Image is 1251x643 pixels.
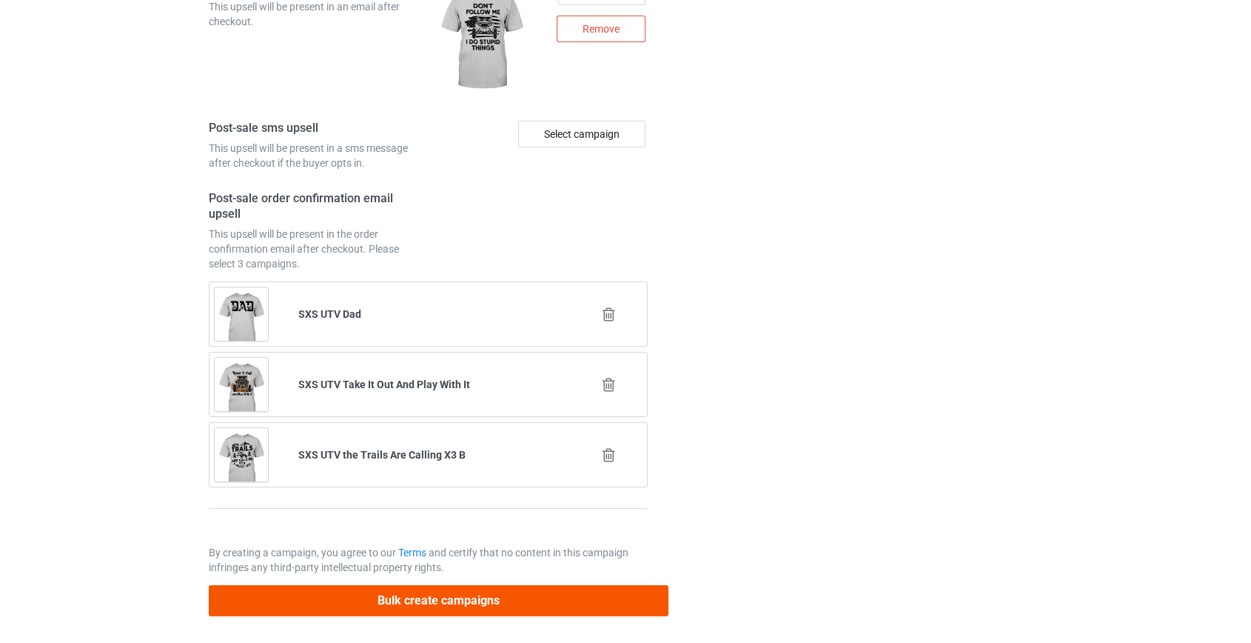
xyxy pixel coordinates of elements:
p: By creating a campaign, you agree to our and certify that no content in this campaign infringes a... [209,545,648,575]
button: Bulk create campaigns [209,585,669,616]
div: Remove [557,16,645,42]
b: SXS UTV Take It Out And Play With It [298,379,470,390]
div: This upsell will be present in the order confirmation email after checkout. Please select 3 campa... [209,227,423,271]
div: This upsell will be present in a sms message after checkout if the buyer opts in. [209,141,423,170]
h4: Post-sale sms upsell [209,121,423,136]
a: Terms [398,547,426,559]
b: SXS UTV the Trails Are Calling X3 B [298,449,466,461]
h4: Post-sale order confirmation email upsell [209,191,423,221]
b: SXS UTV Dad [298,308,361,320]
div: Select campaign [518,121,645,147]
